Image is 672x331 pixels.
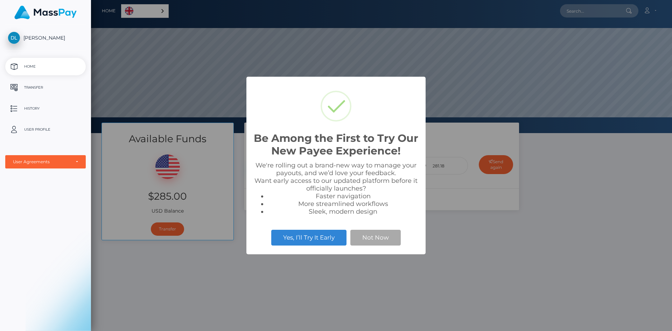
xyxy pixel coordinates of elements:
li: More streamlined workflows [267,200,419,208]
p: Home [8,61,83,72]
span: [PERSON_NAME] [5,35,86,41]
h2: Be Among the First to Try Our New Payee Experience! [253,132,419,157]
button: User Agreements [5,155,86,168]
div: User Agreements [13,159,70,165]
p: Transfer [8,82,83,93]
li: Faster navigation [267,192,419,200]
p: User Profile [8,124,83,135]
img: MassPay [14,6,77,19]
button: Not Now [350,230,401,245]
p: History [8,103,83,114]
li: Sleek, modern design [267,208,419,215]
button: Yes, I’ll Try It Early [271,230,346,245]
div: We're rolling out a brand-new way to manage your payouts, and we’d love your feedback. Want early... [253,161,419,215]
